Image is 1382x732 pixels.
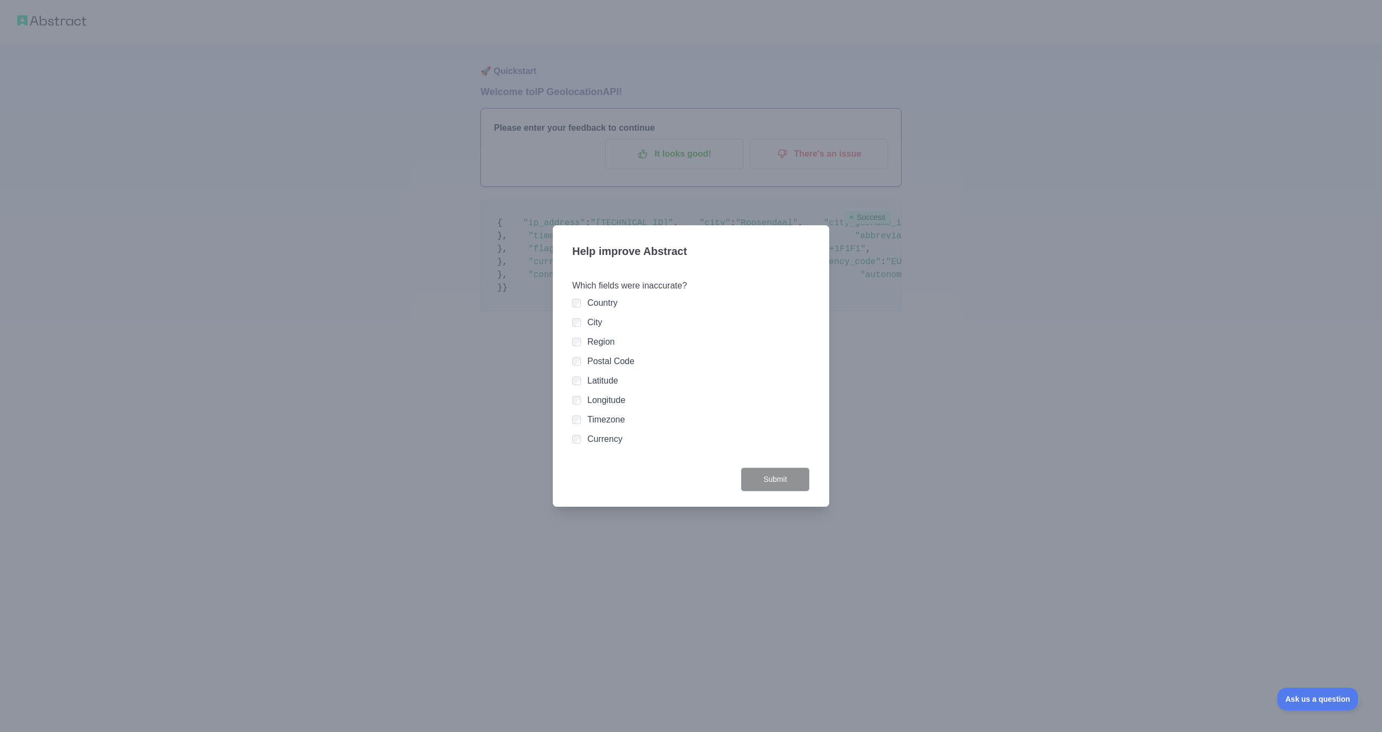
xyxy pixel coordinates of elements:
[587,395,625,405] label: Longitude
[587,376,618,385] label: Latitude
[587,298,618,307] label: Country
[587,337,615,346] label: Region
[1277,688,1360,710] iframe: Toggle Customer Support
[741,467,810,492] button: Submit
[587,357,634,366] label: Postal Code
[587,318,602,327] label: City
[587,434,622,444] label: Currency
[572,279,810,292] h3: Which fields were inaccurate?
[587,415,625,424] label: Timezone
[572,238,810,266] h3: Help improve Abstract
